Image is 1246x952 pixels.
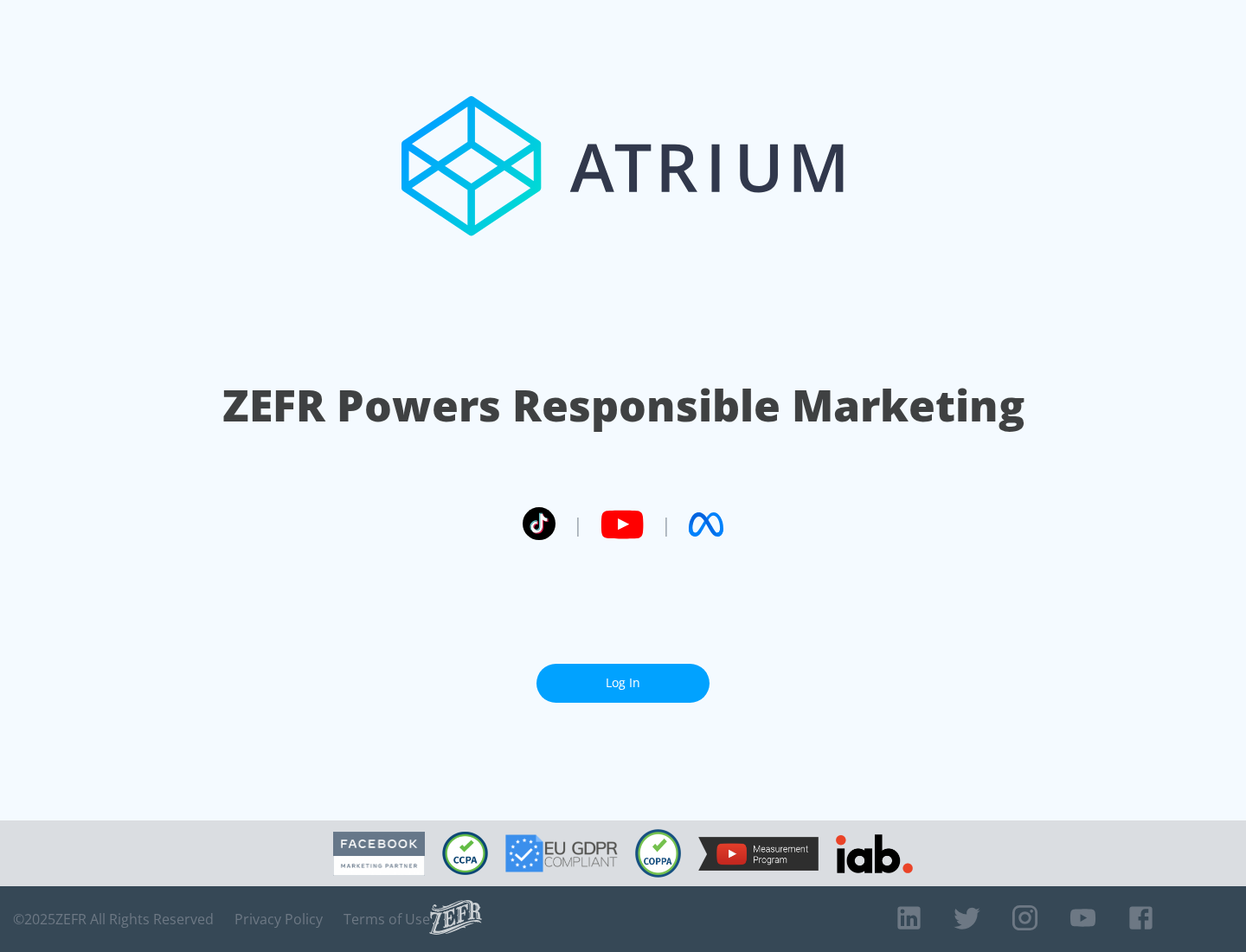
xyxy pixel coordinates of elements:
h1: ZEFR Powers Responsible Marketing [222,376,1024,435]
img: YouTube Measurement Program [698,837,819,871]
img: IAB [836,834,913,873]
img: CCPA Compliant [442,832,488,875]
span: | [661,511,671,537]
span: | [573,511,583,537]
a: Privacy Policy [234,910,323,928]
img: GDPR Compliant [505,834,618,872]
span: © 2025 ZEFR All Rights Reserved [13,910,214,928]
a: Terms of Use [344,910,430,928]
a: Log In [536,664,710,703]
img: Facebook Marketing Partner [333,832,425,876]
img: COPPA Compliant [635,829,681,878]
